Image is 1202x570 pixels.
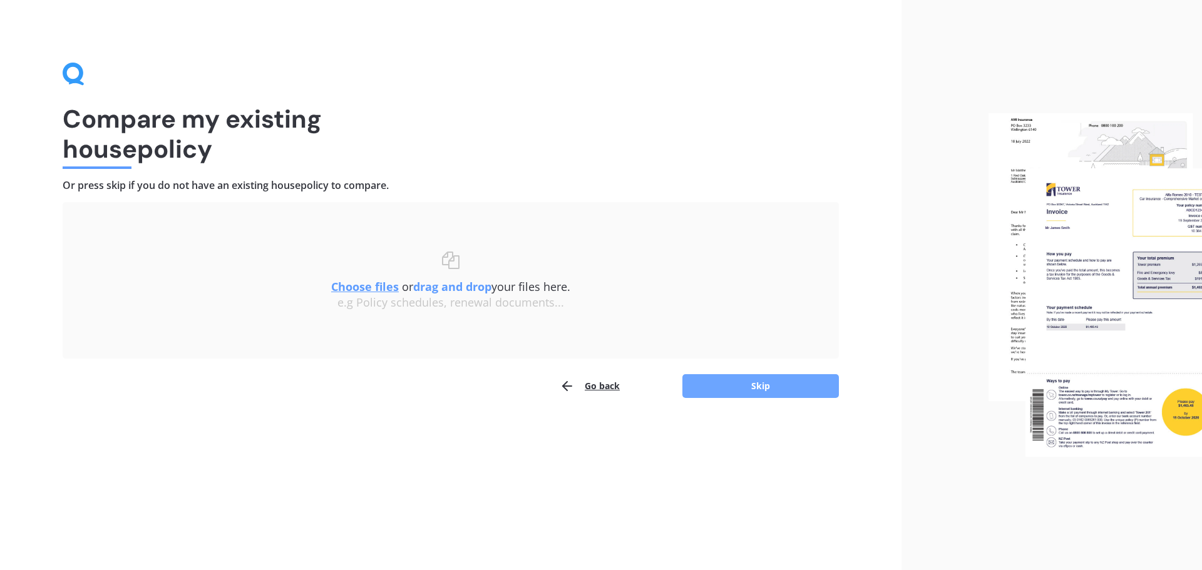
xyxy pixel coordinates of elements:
[63,179,839,192] h4: Or press skip if you do not have an existing house policy to compare.
[989,113,1202,457] img: files.webp
[413,279,491,294] b: drag and drop
[63,104,839,164] h1: Compare my existing house policy
[88,296,814,310] div: e.g Policy schedules, renewal documents...
[682,374,839,398] button: Skip
[331,279,570,294] span: or your files here.
[560,374,620,399] button: Go back
[331,279,399,294] u: Choose files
